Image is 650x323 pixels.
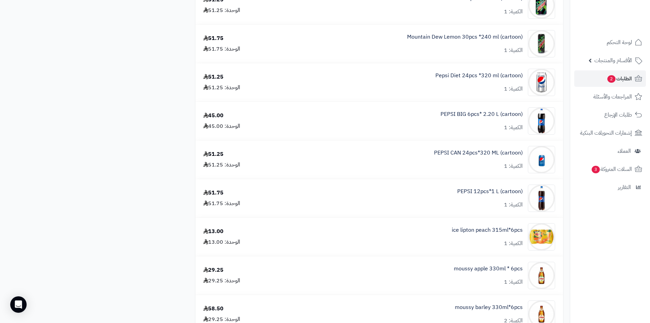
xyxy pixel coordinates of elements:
[203,112,223,120] div: 45.00
[504,85,523,93] div: الكمية: 1
[203,6,240,14] div: الوحدة: 51.25
[574,34,646,51] a: لوحة التحكم
[574,89,646,105] a: المراجعات والأسئلة
[457,188,523,196] a: PEPSI 12pcs*1 L (cartoon)
[203,266,223,274] div: 29.25
[528,185,555,212] img: 1747594532-18409223-8150-4f06-d44a-9c8685d0-90x90.jpg
[504,124,523,132] div: الكمية: 1
[504,46,523,54] div: الكمية: 1
[528,262,555,289] img: 1747727252-6e562dc2-177b-4697-85bf-e38f79d8-90x90.jpg
[591,164,632,174] span: السلات المتروكة
[203,35,223,42] div: 51.75
[203,45,240,53] div: الوحدة: 51.75
[574,107,646,123] a: طلبات الإرجاع
[203,150,223,158] div: 51.25
[504,8,523,16] div: الكمية: 1
[528,107,555,135] img: 1747594021-514wrKpr-GL._AC_SL1500-90x90.jpg
[591,165,600,174] span: 3
[528,30,555,57] img: 1747589449-eEOsKJiB4F4Qma4ScYfF0w0O3YO6UDZQ-90x90.jpg
[203,161,240,169] div: الوحدة: 51.25
[435,72,523,80] a: Pepsi Diet 24pcs *320 ml (cartoon)
[574,70,646,87] a: الطلبات2
[604,11,644,25] img: logo-2.png
[203,84,240,92] div: الوحدة: 51.25
[607,75,616,83] span: 2
[607,74,632,83] span: الطلبات
[203,122,240,130] div: الوحدة: 45.00
[203,228,223,235] div: 13.00
[455,304,523,311] a: moussy barley 330ml*6pcs
[574,143,646,159] a: العملاء
[407,33,523,41] a: Mountain Dew Lemon 30pcs *240 ml (cartoon)
[203,238,240,246] div: الوحدة: 13.00
[504,201,523,209] div: الكمية: 1
[528,69,555,96] img: 1747593334-qxF5OTEWerP7hB4NEyoyUFLqKCZryJZ6-90x90.jpg
[203,73,223,81] div: 51.25
[504,240,523,247] div: الكمية: 1
[452,226,523,234] a: ice lipton peach 315ml*6pcs
[618,183,631,192] span: التقارير
[203,200,240,207] div: الوحدة: 51.75
[574,161,646,177] a: السلات المتروكة3
[203,305,223,313] div: 58.50
[10,296,27,313] div: Open Intercom Messenger
[440,110,523,118] a: PEPSI BIG 6pcs* 2.20 L (cartoon)
[528,146,555,173] img: 1747594214-F4N7I6ut4KxqCwKXuHIyEbecxLiH4Cwr-90x90.jpg
[504,278,523,286] div: الكمية: 1
[593,92,632,102] span: المراجعات والأسئلة
[434,149,523,157] a: PEPSI CAN 24pcs*320 ML (cartoon)
[528,223,555,251] img: 1747673591-71fz%20oq4NVL._AC_SL1500-90x90.jpg
[580,128,632,138] span: إشعارات التحويلات البنكية
[604,110,632,120] span: طلبات الإرجاع
[574,179,646,196] a: التقارير
[504,162,523,170] div: الكمية: 1
[203,277,240,285] div: الوحدة: 29.25
[203,189,223,197] div: 51.75
[618,146,631,156] span: العملاء
[574,125,646,141] a: إشعارات التحويلات البنكية
[454,265,523,273] a: moussy apple 330ml * 6pcs
[607,38,632,47] span: لوحة التحكم
[594,56,632,65] span: الأقسام والمنتجات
